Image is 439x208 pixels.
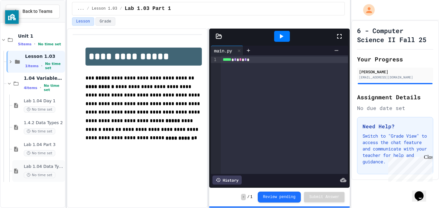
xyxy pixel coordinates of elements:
[304,192,345,202] button: Submit Answer
[25,64,39,68] span: 1 items
[41,63,42,68] span: •
[211,46,243,55] div: main.py
[212,176,242,185] div: History
[24,98,64,104] span: Lab 1.04 Day 1
[95,17,115,26] button: Grade
[250,194,252,200] span: 1
[77,6,85,11] span: ...
[22,8,52,15] span: Back to Teams
[25,53,64,59] span: Lesson 1.03
[363,133,428,165] p: Switch to "Grade View" to access the chat feature and communicate with your teacher for help and ...
[45,62,64,70] span: No time set
[258,192,301,203] button: Review pending
[125,5,171,13] span: Lab 1.03 Part 1
[72,17,94,26] button: Lesson
[357,93,433,102] h2: Assignment Details
[24,164,64,169] span: Lab 1.04 Data Types Part 4
[357,55,433,64] h2: Your Progress
[24,75,64,81] span: 1.04 Variables and User Input
[24,142,64,148] span: Lab 1.04 Part 3
[211,47,235,54] div: main.py
[18,42,31,46] span: 5 items
[24,150,55,156] span: No time set
[357,26,433,44] h1: 6 - Computer Science II Fall 25
[120,6,122,11] span: /
[5,10,19,24] button: privacy banner
[24,106,55,113] span: No time set
[241,194,246,200] span: -
[309,194,339,200] span: Submit Answer
[359,75,431,80] div: [EMAIL_ADDRESS][DOMAIN_NAME]
[24,86,37,90] span: 4 items
[386,154,433,182] iframe: chat widget
[18,33,64,39] span: Unit 1
[24,120,64,126] span: 1.4.2 Data Types 2
[6,5,60,18] button: Back to Teams
[24,128,55,134] span: No time set
[356,3,376,17] div: My Account
[24,172,55,178] span: No time set
[38,42,61,46] span: No time set
[247,194,249,200] span: /
[357,104,433,112] div: No due date set
[40,85,41,90] span: •
[34,41,35,47] span: •
[359,69,431,75] div: [PERSON_NAME]
[87,6,89,11] span: /
[412,182,433,202] iframe: chat widget
[92,6,117,11] span: Lesson 1.03
[3,3,44,41] div: Chat with us now!Close
[44,84,64,92] span: No time set
[363,122,428,130] h3: Need Help?
[211,57,217,63] div: 1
